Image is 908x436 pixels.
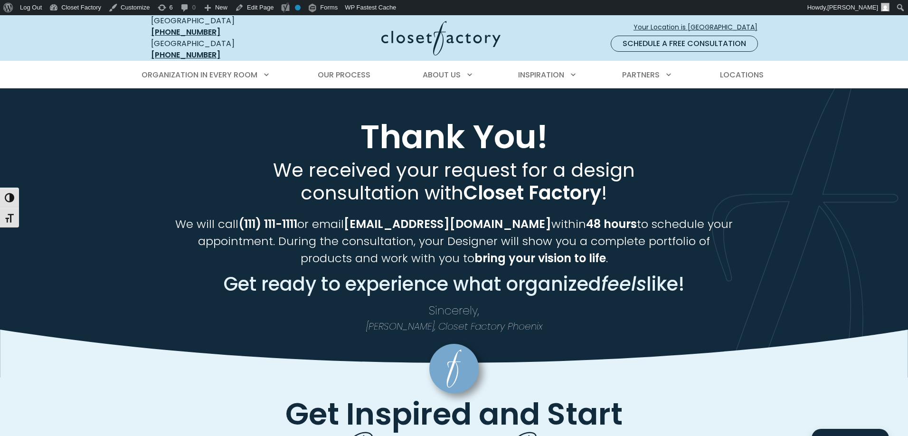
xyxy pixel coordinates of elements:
span: Our Process [318,69,370,80]
span: About Us [423,69,461,80]
strong: bring your vision to life [474,250,606,266]
a: [PHONE_NUMBER] [151,49,220,60]
span: Locations [720,69,764,80]
em: [PERSON_NAME], Closet Factory Phoenix [366,320,542,333]
h1: Thank You! [149,119,759,155]
div: No index [295,5,301,10]
span: Sincerely, [429,303,479,318]
a: Your Location is [GEOGRAPHIC_DATA] [633,19,766,36]
span: Get Inspired and Start [285,393,623,435]
div: [GEOGRAPHIC_DATA] [151,38,289,61]
span: Organization in Every Room [142,69,257,80]
strong: Closet Factory [463,180,601,206]
a: Schedule a Free Consultation [611,36,758,52]
nav: Primary Menu [135,62,773,88]
em: feels [601,271,646,297]
span: Your Location is [GEOGRAPHIC_DATA] [634,22,765,32]
span: [PERSON_NAME] [827,4,878,11]
img: Closet Factory Logo [381,21,501,56]
strong: 48 hours [586,216,637,232]
strong: (111) 111-1111 [238,216,297,232]
a: [PHONE_NUMBER] [151,27,220,38]
div: [GEOGRAPHIC_DATA] [151,15,289,38]
strong: [EMAIL_ADDRESS][DOMAIN_NAME] [344,216,551,232]
span: We received your request for a design consultation with ! [273,157,635,206]
span: Get ready to experience what organized like! [224,271,685,297]
span: Partners [622,69,660,80]
span: We will call or email within to schedule your appointment. During the consultation, your Designer... [175,216,733,266]
span: Inspiration [518,69,564,80]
